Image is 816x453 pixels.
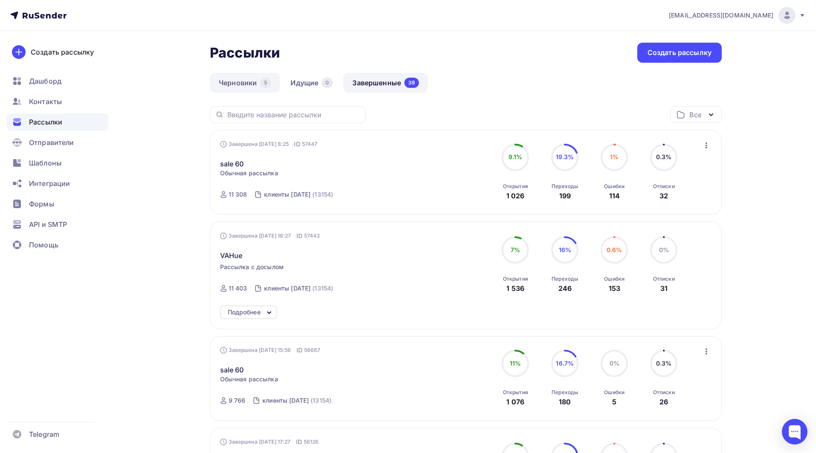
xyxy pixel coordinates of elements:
[609,283,620,293] div: 153
[261,394,332,407] a: клиенты [DATE] (13154)
[296,438,302,446] span: ID
[296,346,302,354] span: ID
[29,429,59,439] span: Telegram
[29,76,61,86] span: Дашборд
[229,396,246,405] div: 9 766
[264,190,311,199] div: клиенты [DATE]
[506,191,525,201] div: 1 026
[263,188,334,201] a: клиенты [DATE] (13154)
[29,117,62,127] span: Рассылки
[210,44,280,61] h2: Рассылки
[220,365,244,375] a: sale 60
[311,396,331,405] div: (13154)
[610,360,619,367] span: 0%
[669,11,773,20] span: [EMAIL_ADDRESS][DOMAIN_NAME]
[506,283,524,293] div: 1 536
[558,283,572,293] div: 246
[508,153,523,160] span: 9.1%
[29,137,74,148] span: Отправители
[220,263,284,271] span: Рассылка с досылом
[7,93,108,110] a: Контакты
[312,284,333,293] div: (13154)
[220,232,320,240] div: Завершена [DATE] 16:27
[220,169,278,177] span: Обычная рассылка
[659,397,668,407] div: 26
[227,110,360,119] input: Введите название рассылки
[552,389,578,396] div: Переходы
[296,232,302,240] span: ID
[7,134,108,151] a: Отправители
[404,78,419,88] div: 39
[689,110,701,120] div: Все
[604,389,624,396] div: Ошибки
[556,360,574,367] span: 16.7%
[556,153,574,160] span: 19.3%
[31,47,94,57] div: Создать рассылку
[343,73,428,93] a: Завершенные39
[220,438,319,446] div: Завершена [DATE] 17:27
[322,78,333,88] div: 0
[29,96,62,107] span: Контакты
[29,178,70,189] span: Интеграции
[604,183,624,190] div: Ошибки
[656,153,672,160] span: 0.3%
[304,438,319,446] span: 56126
[29,158,61,168] span: Шаблоны
[7,73,108,90] a: Дашборд
[220,140,318,148] div: Завершена [DATE] 8:25
[609,191,620,201] div: 114
[304,346,321,354] span: 56667
[29,240,58,250] span: Помощь
[506,397,524,407] div: 1 076
[262,396,309,405] div: клиенты [DATE]
[7,195,108,212] a: Формы
[304,232,320,240] span: 57443
[503,183,528,190] div: Открытия
[302,140,318,148] span: 57447
[294,140,300,148] span: ID
[552,183,578,190] div: Переходы
[653,389,675,396] div: Отписки
[670,106,722,123] button: Все
[610,153,619,160] span: 1%
[228,307,261,317] div: Подробнее
[510,360,521,367] span: 11%
[612,397,616,407] div: 5
[559,191,571,201] div: 199
[282,73,342,93] a: Идущие0
[264,284,311,293] div: клиенты [DATE]
[220,159,244,169] a: sale 60
[607,246,622,253] span: 0.6%
[559,397,571,407] div: 180
[552,276,578,282] div: Переходы
[220,375,278,383] span: Обычная рассылка
[312,190,333,199] div: (13154)
[511,246,520,253] span: 7%
[648,48,711,58] div: Создать рассылку
[7,113,108,131] a: Рассылки
[503,389,528,396] div: Открытия
[653,276,675,282] div: Отписки
[29,219,67,229] span: API и SMTP
[656,360,672,367] span: 0.3%
[229,284,247,293] div: 11 403
[229,190,247,199] div: 11 308
[7,154,108,171] a: Шаблоны
[653,183,675,190] div: Отписки
[604,276,624,282] div: Ошибки
[29,199,54,209] span: Формы
[210,73,280,93] a: Черновики5
[669,7,806,24] a: [EMAIL_ADDRESS][DOMAIN_NAME]
[659,191,668,201] div: 32
[660,283,668,293] div: 31
[260,78,271,88] div: 5
[263,282,334,295] a: клиенты [DATE] (13154)
[559,246,571,253] span: 16%
[220,250,243,261] span: VAHue
[503,276,528,282] div: Открытия
[220,346,321,354] div: Завершена [DATE] 15:56
[659,246,669,253] span: 0%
